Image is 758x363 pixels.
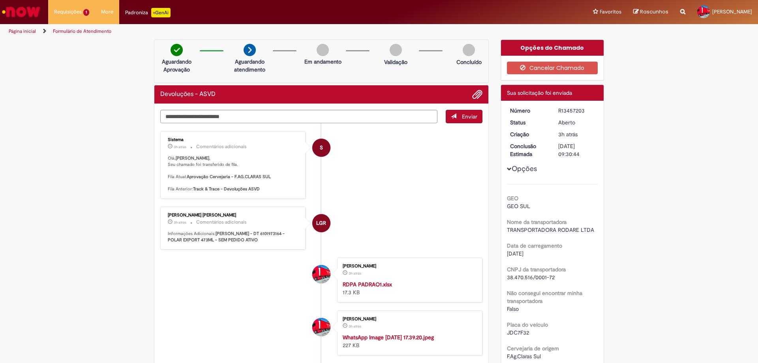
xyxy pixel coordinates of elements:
[1,4,41,20] img: ServiceNow
[504,107,553,115] dt: Número
[349,324,361,329] time: 28/08/2025 11:29:05
[320,138,323,157] span: S
[176,155,209,161] b: [PERSON_NAME]
[53,28,111,34] a: Formulário de Atendimento
[507,218,567,226] b: Nome da transportadora
[463,44,475,56] img: img-circle-grey.png
[633,8,668,16] a: Rascunhos
[343,281,392,288] a: RDPA PADRAO1.xlsx
[507,345,559,352] b: Cervejaria de origem
[384,58,407,66] p: Validação
[244,44,256,56] img: arrow-next.png
[558,131,578,138] span: 3h atrás
[343,264,474,269] div: [PERSON_NAME]
[187,174,271,180] b: Aprovação Cervejaria - F.AG.CLARAS SUL
[558,142,595,158] div: [DATE] 09:30:44
[507,195,518,202] b: GEO
[312,265,330,283] div: GABRIEL SCHWANC
[507,329,529,336] span: JDC7F32
[168,155,299,192] p: Olá, , Seu chamado foi transferido de fila. Fila Atual: Fila Anterior:
[462,113,477,120] span: Enviar
[343,317,474,322] div: [PERSON_NAME]
[168,231,299,243] p: Informações Adicionais:
[317,44,329,56] img: img-circle-grey.png
[558,118,595,126] div: Aberto
[472,89,482,100] button: Adicionar anexos
[174,220,186,225] time: 28/08/2025 11:33:36
[174,145,186,149] time: 28/08/2025 11:33:41
[231,58,269,73] p: Aguardando atendimento
[193,186,260,192] b: Track & Trace - Devoluções ASVD
[507,62,598,74] button: Cancelar Chamado
[600,8,621,16] span: Favoritos
[507,242,562,249] b: Data de carregamento
[312,214,330,232] div: Letícia Gabrieli Rosa Villela Araújo
[343,333,474,349] div: 227 KB
[101,8,113,16] span: More
[640,8,668,15] span: Rascunhos
[151,8,171,17] p: +GenAi
[507,321,548,328] b: Placa do veículo
[304,58,341,66] p: Em andamento
[174,220,186,225] span: 3h atrás
[558,131,578,138] time: 28/08/2025 11:30:40
[507,203,530,210] span: GEO SUL
[446,110,482,123] button: Enviar
[158,58,196,73] p: Aguardando Aprovação
[83,9,89,16] span: 1
[316,214,326,233] span: LGR
[507,266,566,273] b: CNPJ da transportadora
[6,24,499,39] ul: Trilhas de página
[558,107,595,115] div: R13457203
[504,130,553,138] dt: Criação
[456,58,482,66] p: Concluído
[343,280,474,296] div: 17.3 KB
[507,353,541,360] span: F.Ag.Claras Sul
[712,8,752,15] span: [PERSON_NAME]
[390,44,402,56] img: img-circle-grey.png
[125,8,171,17] div: Padroniza
[168,213,299,218] div: [PERSON_NAME] [PERSON_NAME]
[171,44,183,56] img: check-circle-green.png
[504,142,553,158] dt: Conclusão Estimada
[558,130,595,138] div: 28/08/2025 11:30:40
[349,271,361,276] span: 3h atrás
[312,318,330,336] div: GABRIEL SCHWANC
[168,231,286,243] b: [PERSON_NAME] - DT 6101973164 - POLAR EXPORT 473ML - SEM PEDIDO ATIVO
[507,305,519,312] span: Falso
[504,118,553,126] dt: Status
[343,334,434,341] a: WhatsApp Image [DATE] 17.39.20.jpeg
[196,219,247,226] small: Comentários adicionais
[196,143,247,150] small: Comentários adicionais
[9,28,36,34] a: Página inicial
[507,89,572,96] span: Sua solicitação foi enviada
[501,40,604,56] div: Opções do Chamado
[507,250,523,257] span: [DATE]
[312,139,330,157] div: System
[168,137,299,142] div: Sistema
[507,274,555,281] span: 38.470.516/0001-72
[507,226,594,233] span: TRANSPORTADORA RODARE LTDA
[349,324,361,329] span: 3h atrás
[349,271,361,276] time: 28/08/2025 11:30:38
[54,8,82,16] span: Requisições
[507,290,582,305] b: Não consegui encontrar minha transportadora
[160,91,216,98] h2: Devoluções - ASVD Histórico de tíquete
[160,110,437,123] textarea: Digite sua mensagem aqui...
[174,145,186,149] span: 3h atrás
